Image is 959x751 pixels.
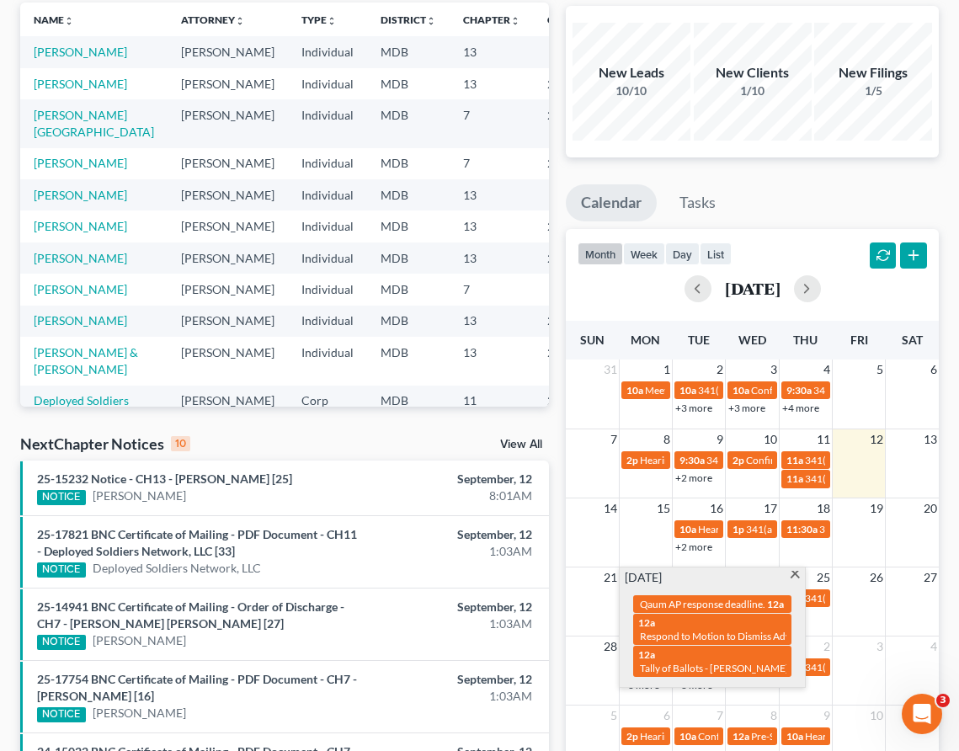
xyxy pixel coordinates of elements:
[34,45,127,59] a: [PERSON_NAME]
[688,333,710,347] span: Tue
[625,569,662,586] span: [DATE]
[37,599,344,631] a: 25-14941 BNC Certificate of Mailing - Order of Discharge - CH7 - [PERSON_NAME] [PERSON_NAME] [27]
[725,280,781,297] h2: [DATE]
[640,730,771,743] span: Hearing for [PERSON_NAME]
[450,274,534,305] td: 7
[733,454,744,466] span: 2p
[34,13,74,26] a: Nameunfold_more
[640,454,771,466] span: Hearing for [PERSON_NAME]
[450,306,534,337] td: 13
[235,16,245,26] i: unfold_more
[715,429,725,450] span: 9
[868,706,885,726] span: 10
[534,337,615,385] td: 25-11654
[450,179,534,210] td: 13
[626,730,638,743] span: 2p
[534,306,615,337] td: 24-13944
[698,523,829,535] span: Hearing for [PERSON_NAME]
[922,498,939,519] span: 20
[706,454,958,466] span: 341(a) meeting for [PERSON_NAME] & [PERSON_NAME]
[762,498,779,519] span: 17
[378,615,532,632] div: 1:03AM
[602,360,619,380] span: 31
[367,148,450,179] td: MDB
[381,13,436,26] a: Districtunfold_more
[733,384,749,397] span: 10a
[679,730,696,743] span: 10a
[782,402,819,414] a: +4 more
[875,360,885,380] span: 5
[378,487,532,504] div: 8:01AM
[929,636,939,657] span: 4
[902,694,942,734] iframe: Intercom live chat
[626,454,638,466] span: 2p
[378,688,532,705] div: 1:03AM
[378,671,532,688] div: September, 12
[34,393,129,424] a: Deployed Soldiers Network, LLC
[822,636,832,657] span: 2
[786,454,803,466] span: 11a
[450,68,534,99] td: 13
[37,490,86,505] div: NOTICE
[640,662,789,674] span: Tally of Ballots - [PERSON_NAME]
[675,471,712,484] a: +2 more
[288,274,367,305] td: Individual
[733,730,749,743] span: 12a
[675,402,712,414] a: +3 more
[37,527,357,558] a: 25-17821 BNC Certificate of Mailing - PDF Document - CH11 - Deployed Soldiers Network, LLC [33]
[573,83,690,99] div: 10/10
[815,498,832,519] span: 18
[786,384,812,397] span: 9:30a
[602,636,619,657] span: 28
[64,16,74,26] i: unfold_more
[793,333,818,347] span: Thu
[822,706,832,726] span: 9
[638,616,655,629] span: 12a
[168,242,288,274] td: [PERSON_NAME]
[733,523,744,535] span: 1p
[679,384,696,397] span: 10a
[37,672,357,703] a: 25-17754 BNC Certificate of Mailing - PDF Document - CH7 - [PERSON_NAME] [16]
[814,63,932,83] div: New Filings
[534,386,615,434] td: 25-17821
[534,242,615,274] td: 25-17389
[93,632,186,649] a: [PERSON_NAME]
[168,337,288,385] td: [PERSON_NAME]
[664,184,731,221] a: Tasks
[626,384,643,397] span: 10a
[675,541,712,553] a: +2 more
[168,99,288,147] td: [PERSON_NAME]
[450,210,534,242] td: 13
[875,636,885,657] span: 3
[378,599,532,615] div: September, 12
[288,68,367,99] td: Individual
[367,306,450,337] td: MDB
[450,242,534,274] td: 13
[602,498,619,519] span: 14
[168,68,288,99] td: [PERSON_NAME]
[168,210,288,242] td: [PERSON_NAME]
[93,705,186,722] a: [PERSON_NAME]
[694,83,812,99] div: 1/10
[547,13,601,26] a: Case Nounfold_more
[814,83,932,99] div: 1/5
[850,333,868,347] span: Fri
[93,487,186,504] a: [PERSON_NAME]
[868,498,885,519] span: 19
[34,282,127,296] a: [PERSON_NAME]
[645,384,751,397] span: Meeting of Creditors for
[580,333,605,347] span: Sun
[34,251,127,265] a: [PERSON_NAME]
[327,16,337,26] i: unfold_more
[288,306,367,337] td: Individual
[573,63,690,83] div: New Leads
[578,242,623,265] button: month
[288,99,367,147] td: Individual
[450,386,534,434] td: 11
[367,68,450,99] td: MDB
[288,148,367,179] td: Individual
[34,188,127,202] a: [PERSON_NAME]
[367,337,450,385] td: MDB
[822,360,832,380] span: 4
[34,156,127,170] a: [PERSON_NAME]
